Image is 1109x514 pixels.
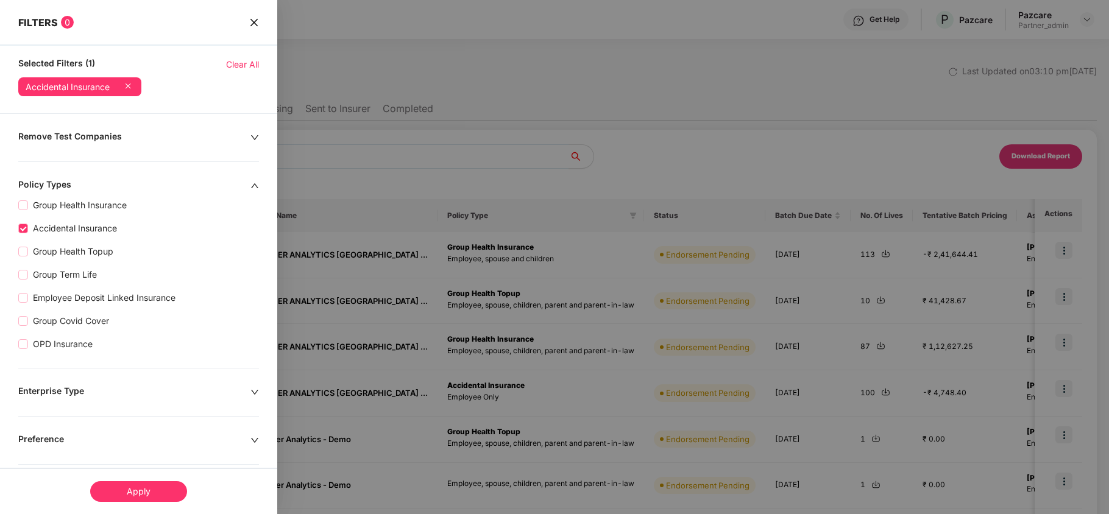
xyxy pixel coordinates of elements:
span: OPD Insurance [28,337,97,351]
span: Clear All [226,58,259,71]
span: down [250,133,259,142]
span: Group Covid Cover [28,314,114,328]
div: Enterprise Type [18,385,250,399]
span: Group Health Topup [28,245,118,258]
span: down [250,388,259,396]
span: 0 [61,16,74,29]
span: Employee Deposit Linked Insurance [28,291,180,305]
div: Preference [18,434,250,447]
span: Accidental Insurance [28,222,122,235]
div: Policy Types [18,179,250,192]
span: Group Health Insurance [28,199,132,212]
span: up [250,181,259,190]
span: down [250,436,259,445]
div: Apply [90,481,187,502]
div: Accidental Insurance [26,82,110,92]
span: close [249,16,259,29]
span: Group Term Life [28,268,102,281]
span: Selected Filters (1) [18,58,95,71]
span: FILTERS [18,16,58,29]
div: Remove Test Companies [18,131,250,144]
